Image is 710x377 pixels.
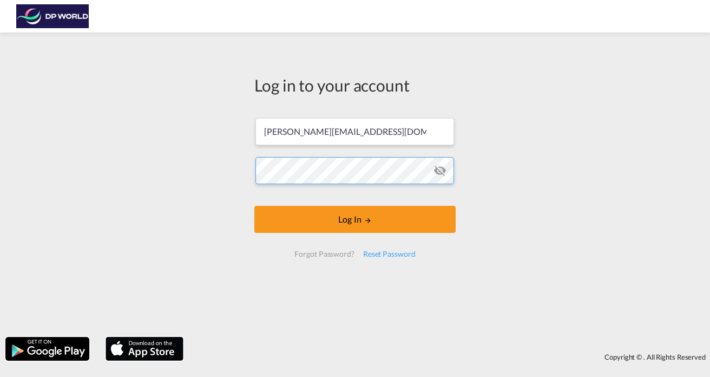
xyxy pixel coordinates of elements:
[4,336,90,362] img: google.png
[16,4,89,29] img: c08ca190194411f088ed0f3ba295208c.png
[359,244,420,264] div: Reset Password
[189,348,710,366] div: Copyright © . All Rights Reserved
[433,164,446,177] md-icon: icon-eye-off
[104,336,185,362] img: apple.png
[290,244,358,264] div: Forgot Password?
[255,118,454,145] input: Enter email/phone number
[254,206,456,233] button: LOGIN
[254,74,456,96] div: Log in to your account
